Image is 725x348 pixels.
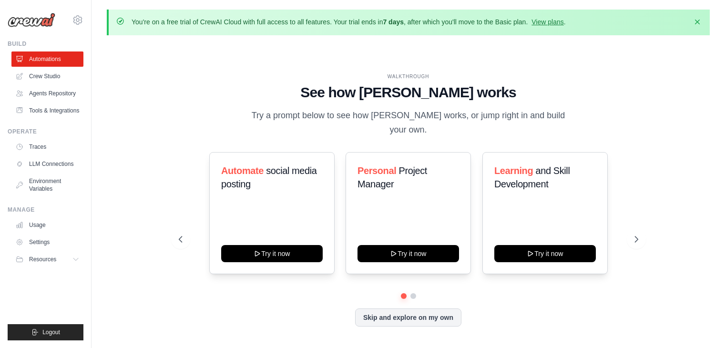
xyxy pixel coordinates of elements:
a: Automations [11,51,83,67]
a: View plans [531,18,563,26]
a: Traces [11,139,83,154]
p: You're on a free trial of CrewAI Cloud with full access to all features. Your trial ends in , aft... [132,17,566,27]
button: Try it now [221,245,323,262]
span: Personal [357,165,396,176]
div: Build [8,40,83,48]
p: Try a prompt below to see how [PERSON_NAME] works, or jump right in and build your own. [248,109,569,137]
span: Resources [29,256,56,263]
span: Automate [221,165,264,176]
strong: 7 days [383,18,404,26]
iframe: Chat Widget [677,302,725,348]
a: Usage [11,217,83,233]
div: Manage [8,206,83,214]
a: Settings [11,235,83,250]
button: Logout [8,324,83,340]
span: Logout [42,328,60,336]
span: Project Manager [357,165,427,189]
a: Environment Variables [11,174,83,196]
img: Logo [8,13,55,27]
div: Operate [8,128,83,135]
span: Learning [494,165,533,176]
button: Resources [11,252,83,267]
button: Skip and explore on my own [355,308,461,327]
button: Try it now [357,245,459,262]
button: Try it now [494,245,596,262]
h1: See how [PERSON_NAME] works [179,84,638,101]
a: Tools & Integrations [11,103,83,118]
span: social media posting [221,165,317,189]
div: WALKTHROUGH [179,73,638,80]
a: Crew Studio [11,69,83,84]
a: Agents Repository [11,86,83,101]
a: LLM Connections [11,156,83,172]
span: and Skill Development [494,165,570,189]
